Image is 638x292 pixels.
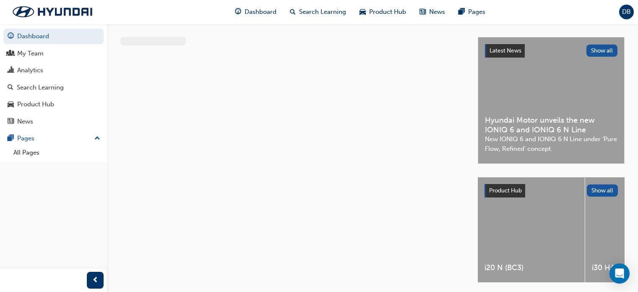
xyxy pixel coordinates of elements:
[3,114,104,129] a: News
[17,83,64,92] div: Search Learning
[3,63,104,78] a: Analytics
[283,3,353,21] a: search-iconSearch Learning
[17,100,54,109] div: Product Hub
[484,184,618,197] a: Product HubShow all
[586,45,618,57] button: Show all
[609,263,630,284] div: Open Intercom Messenger
[359,7,366,17] span: car-icon
[8,67,14,74] span: chart-icon
[478,37,625,164] a: Latest NewsShow allHyundai Motor unveils the new IONIQ 6 and IONIQ 6 N LineNew IONIQ 6 and IONIQ ...
[8,135,14,142] span: pages-icon
[452,3,492,21] a: pages-iconPages
[17,134,34,143] div: Pages
[92,275,99,286] span: prev-icon
[587,184,618,197] button: Show all
[3,46,104,61] a: My Team
[3,97,104,112] a: Product Hub
[413,3,452,21] a: news-iconNews
[10,146,104,159] a: All Pages
[228,3,283,21] a: guage-iconDashboard
[17,66,43,75] div: Analytics
[489,187,522,194] span: Product Hub
[485,134,617,153] span: New IONIQ 6 and IONIQ 6 N Line under ‘Pure Flow, Refined’ concept.
[8,84,13,92] span: search-icon
[353,3,413,21] a: car-iconProduct Hub
[94,133,100,144] span: up-icon
[3,27,104,131] button: DashboardMy TeamAnalyticsSearch LearningProduct HubNews
[490,47,521,54] span: Latest News
[245,7,276,17] span: Dashboard
[235,7,241,17] span: guage-icon
[3,131,104,146] button: Pages
[458,7,465,17] span: pages-icon
[8,118,14,126] span: news-icon
[419,7,426,17] span: news-icon
[484,263,578,273] span: i20 N (BC3)
[17,49,44,58] div: My Team
[485,44,617,58] a: Latest NewsShow all
[8,50,14,58] span: people-icon
[485,116,617,134] span: Hyundai Motor unveils the new IONIQ 6 and IONIQ 6 N Line
[619,5,634,19] button: DB
[8,33,14,40] span: guage-icon
[429,7,445,17] span: News
[478,177,585,282] a: i20 N (BC3)
[290,7,296,17] span: search-icon
[468,7,485,17] span: Pages
[369,7,406,17] span: Product Hub
[3,80,104,95] a: Search Learning
[8,101,14,108] span: car-icon
[622,7,631,17] span: DB
[299,7,346,17] span: Search Learning
[4,3,101,21] img: Trak
[17,117,33,126] div: News
[3,29,104,44] a: Dashboard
